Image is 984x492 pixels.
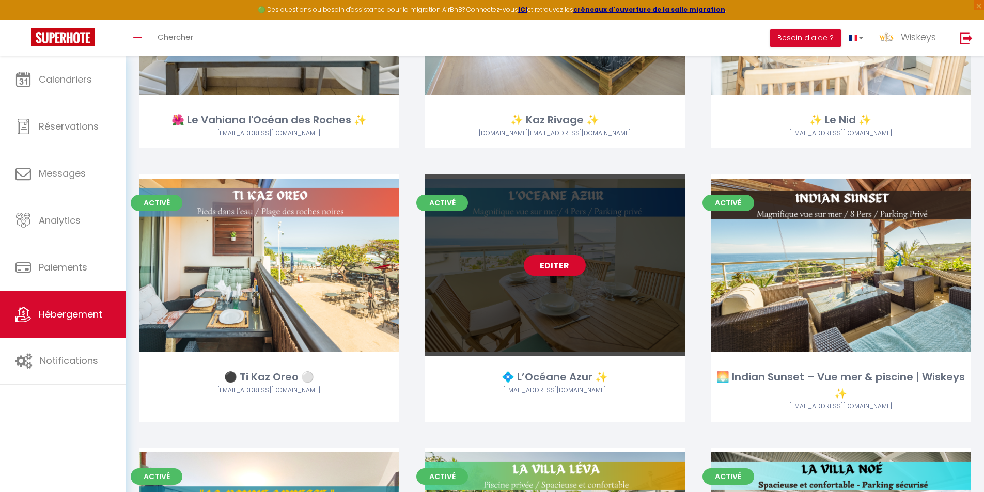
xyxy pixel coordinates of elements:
[524,255,586,276] a: Editer
[39,167,86,180] span: Messages
[425,386,684,395] div: Airbnb
[139,386,399,395] div: Airbnb
[39,73,92,86] span: Calendriers
[425,369,684,385] div: 💠 L’Océane Azur ✨
[518,5,527,14] a: ICI
[960,31,973,44] img: logout
[139,129,399,138] div: Airbnb
[425,129,684,138] div: Airbnb
[871,20,949,56] a: ... Wiskeys
[31,28,95,46] img: Super Booking
[40,354,98,367] span: Notifications
[879,29,894,45] img: ...
[416,195,468,211] span: Activé
[711,129,971,138] div: Airbnb
[158,31,193,42] span: Chercher
[39,120,99,133] span: Réservations
[131,468,182,485] span: Activé
[139,112,399,128] div: 🌺 Le Vahiana l'Océan des Roches ✨
[573,5,725,14] a: créneaux d'ouverture de la salle migration
[425,112,684,128] div: ✨ Kaz Rivage ✨
[901,30,936,43] span: Wiskeys
[702,468,754,485] span: Activé
[711,369,971,402] div: 🌅 Indian Sunset – Vue mer & piscine | Wiskeys ✨
[8,4,39,35] button: Ouvrir le widget de chat LiveChat
[711,402,971,411] div: Airbnb
[131,195,182,211] span: Activé
[39,214,81,227] span: Analytics
[711,112,971,128] div: ✨ Le Nid ✨
[139,369,399,385] div: ⚫ Ti Kaz Oreo ⚪
[39,261,87,274] span: Paiements
[39,308,102,321] span: Hébergement
[416,468,468,485] span: Activé
[770,29,841,47] button: Besoin d'aide ?
[150,20,201,56] a: Chercher
[702,195,754,211] span: Activé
